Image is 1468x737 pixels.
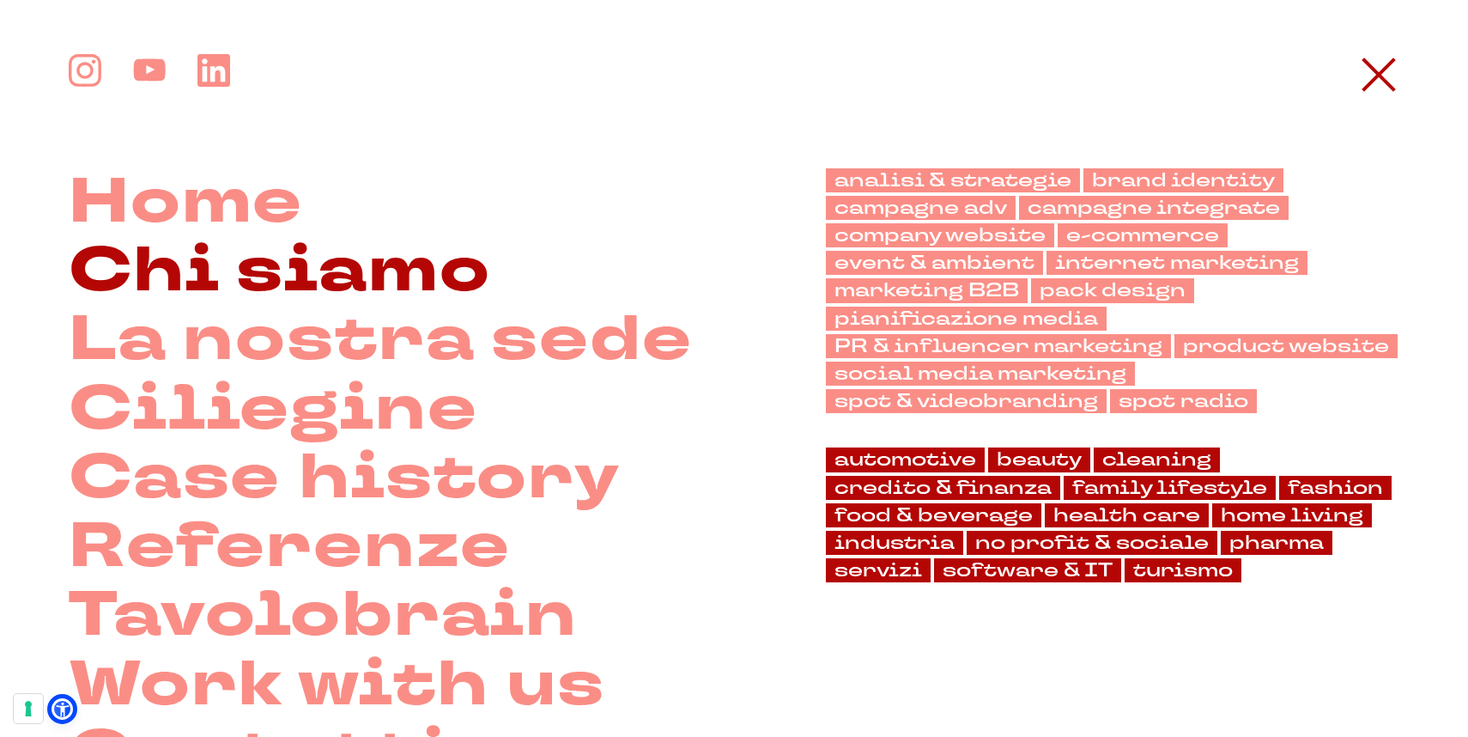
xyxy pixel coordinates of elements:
[1019,196,1289,220] a: campagne integrate
[69,444,621,513] a: Case history
[1110,389,1257,413] a: spot radio
[69,168,303,237] a: Home
[826,334,1171,358] a: PR & influencer marketing
[988,448,1090,472] a: beauty
[826,168,1080,192] a: analisi & strategie
[1174,334,1398,358] a: product website
[1094,448,1220,472] a: cleaning
[826,389,1107,413] a: spot & videobranding
[826,558,931,582] a: servizi
[1212,503,1372,527] a: home living
[69,375,477,444] a: Ciliegine
[14,694,43,723] button: Le tue preferenze relative al consenso per le tecnologie di tracciamento
[1046,251,1307,275] a: internet marketing
[826,278,1028,302] a: marketing B2B
[826,476,1060,500] a: credito & finanza
[826,307,1107,331] a: pianificazione media
[69,306,693,375] a: La nostra sede
[1083,168,1283,192] a: brand identity
[967,531,1217,555] a: no profit & sociale
[934,558,1121,582] a: software & IT
[1279,476,1392,500] a: fashion
[826,448,985,472] a: automotive
[1064,476,1276,500] a: family lifestyle
[826,503,1041,527] a: food & beverage
[69,651,605,720] a: Work with us
[826,223,1054,247] a: company website
[1221,531,1332,555] a: pharma
[826,251,1043,275] a: event & ambient
[1125,558,1241,582] a: turismo
[69,237,490,306] a: Chi siamo
[69,582,578,650] a: Tavolobrain
[826,531,963,555] a: industria
[1058,223,1228,247] a: e-commerce
[826,196,1016,220] a: campagne adv
[1045,503,1209,527] a: health care
[52,698,73,720] a: Apri il menu di accessibilità
[69,513,510,582] a: Referenze
[826,362,1135,386] a: social media marketing
[1031,278,1194,302] a: pack design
